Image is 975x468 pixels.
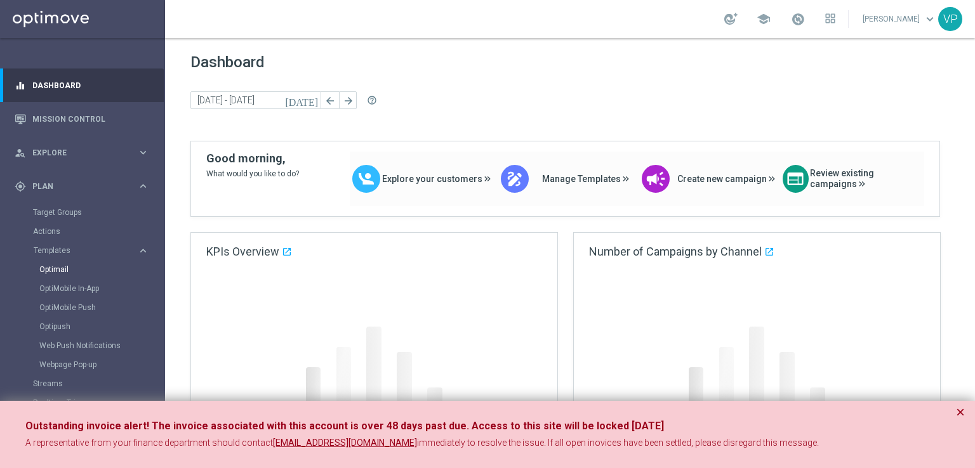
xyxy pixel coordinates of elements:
[15,147,137,159] div: Explore
[14,148,150,158] button: person_search Explore keyboard_arrow_right
[33,226,132,237] a: Actions
[33,393,164,412] div: Realtime Triggers
[273,437,417,450] a: [EMAIL_ADDRESS][DOMAIN_NAME]
[39,322,132,332] a: Optipush
[39,355,164,374] div: Webpage Pop-up
[33,241,164,374] div: Templates
[15,102,149,136] div: Mission Control
[15,181,137,192] div: Plan
[39,279,164,298] div: OptiMobile In-App
[32,183,137,190] span: Plan
[956,405,965,420] button: Close
[39,341,132,351] a: Web Push Notifications
[137,146,149,159] i: keyboard_arrow_right
[137,245,149,257] i: keyboard_arrow_right
[14,81,150,91] button: equalizer Dashboard
[923,12,937,26] span: keyboard_arrow_down
[15,68,149,102] div: Dashboard
[938,7,962,31] div: VP
[32,68,149,102] a: Dashboard
[33,245,150,256] button: Templates keyboard_arrow_right
[39,302,132,313] a: OptiMobile Push
[33,398,132,408] a: Realtime Triggers
[33,203,164,222] div: Target Groups
[861,10,938,29] a: [PERSON_NAME]keyboard_arrow_down
[39,260,164,279] div: Optimail
[32,102,149,136] a: Mission Control
[39,317,164,336] div: Optipush
[39,360,132,370] a: Webpage Pop-up
[25,420,664,432] strong: Outstanding invoice alert! The invoice associated with this account is over 48 days past due. Acc...
[33,222,164,241] div: Actions
[34,247,124,254] span: Templates
[15,181,26,192] i: gps_fixed
[14,181,150,192] button: gps_fixed Plan keyboard_arrow_right
[757,12,771,26] span: school
[15,147,26,159] i: person_search
[34,247,137,254] div: Templates
[25,438,273,448] span: A representative from your finance department should contact
[32,149,137,157] span: Explore
[14,114,150,124] button: Mission Control
[39,283,132,294] a: OptiMobile In-App
[33,374,164,393] div: Streams
[33,207,132,218] a: Target Groups
[137,180,149,192] i: keyboard_arrow_right
[417,438,819,448] span: immediately to resolve the issue. If all open inovices have been settled, please disregard this m...
[15,80,26,91] i: equalizer
[39,336,164,355] div: Web Push Notifications
[39,264,132,275] a: Optimail
[33,379,132,389] a: Streams
[39,298,164,317] div: OptiMobile Push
